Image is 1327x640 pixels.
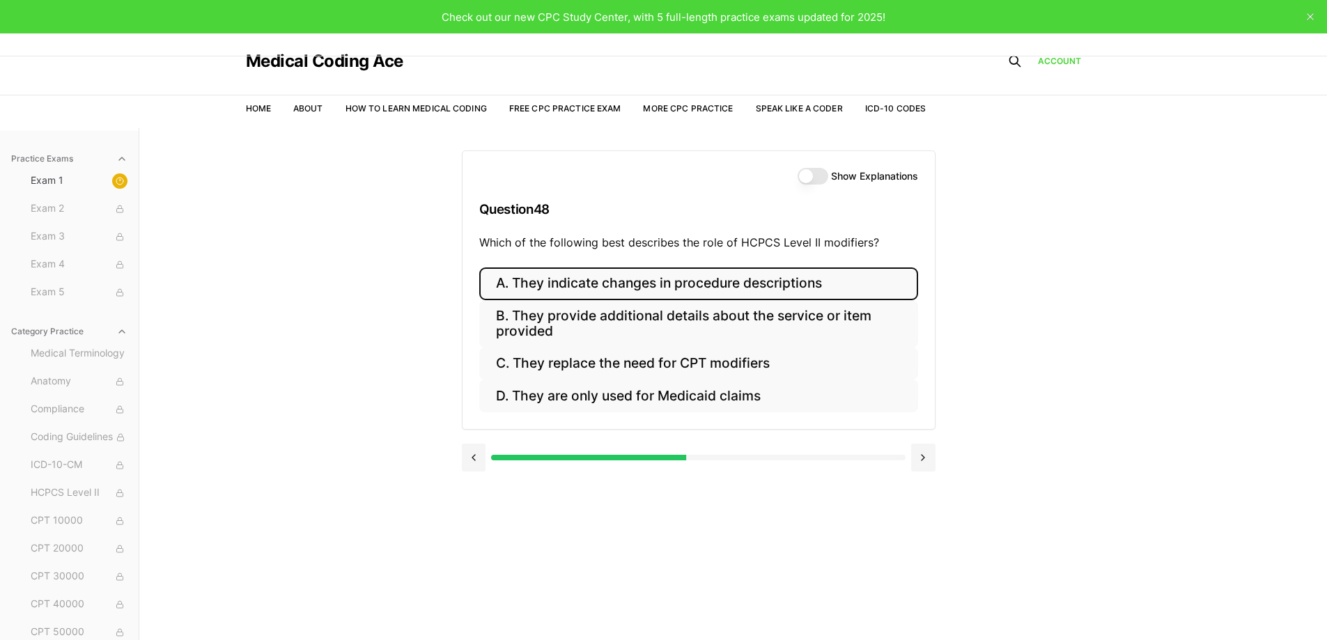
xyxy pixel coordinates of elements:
[25,343,133,365] button: Medical Terminology
[31,285,127,300] span: Exam 5
[25,426,133,448] button: Coding Guidelines
[479,267,918,300] button: A. They indicate changes in procedure descriptions
[25,454,133,476] button: ICD-10-CM
[31,257,127,272] span: Exam 4
[6,320,133,343] button: Category Practice
[31,597,127,612] span: CPT 40000
[25,281,133,304] button: Exam 5
[25,198,133,220] button: Exam 2
[479,189,918,230] h3: Question 48
[293,103,323,114] a: About
[6,148,133,170] button: Practice Exams
[1299,6,1321,28] button: close
[31,485,127,501] span: HCPCS Level II
[25,370,133,393] button: Anatomy
[1038,55,1082,68] a: Account
[25,253,133,276] button: Exam 4
[442,10,885,24] span: Check out our new CPC Study Center, with 5 full-length practice exams updated for 2025!
[25,565,133,588] button: CPT 30000
[31,173,127,189] span: Exam 1
[25,170,133,192] button: Exam 1
[25,538,133,560] button: CPT 20000
[831,171,918,181] label: Show Explanations
[756,103,843,114] a: Speak Like a Coder
[479,234,918,251] p: Which of the following best describes the role of HCPCS Level II modifiers?
[31,541,127,556] span: CPT 20000
[25,482,133,504] button: HCPCS Level II
[31,374,127,389] span: Anatomy
[31,229,127,244] span: Exam 3
[31,513,127,529] span: CPT 10000
[31,201,127,217] span: Exam 2
[479,380,918,412] button: D. They are only used for Medicaid claims
[509,103,621,114] a: Free CPC Practice Exam
[31,569,127,584] span: CPT 30000
[25,510,133,532] button: CPT 10000
[31,458,127,473] span: ICD-10-CM
[643,103,733,114] a: More CPC Practice
[31,346,127,361] span: Medical Terminology
[479,300,918,348] button: B. They provide additional details about the service or item provided
[25,593,133,616] button: CPT 40000
[246,53,403,70] a: Medical Coding Ace
[31,402,127,417] span: Compliance
[479,348,918,380] button: C. They replace the need for CPT modifiers
[346,103,487,114] a: How to Learn Medical Coding
[31,625,127,640] span: CPT 50000
[25,226,133,248] button: Exam 3
[25,398,133,421] button: Compliance
[31,430,127,445] span: Coding Guidelines
[246,103,271,114] a: Home
[865,103,926,114] a: ICD-10 Codes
